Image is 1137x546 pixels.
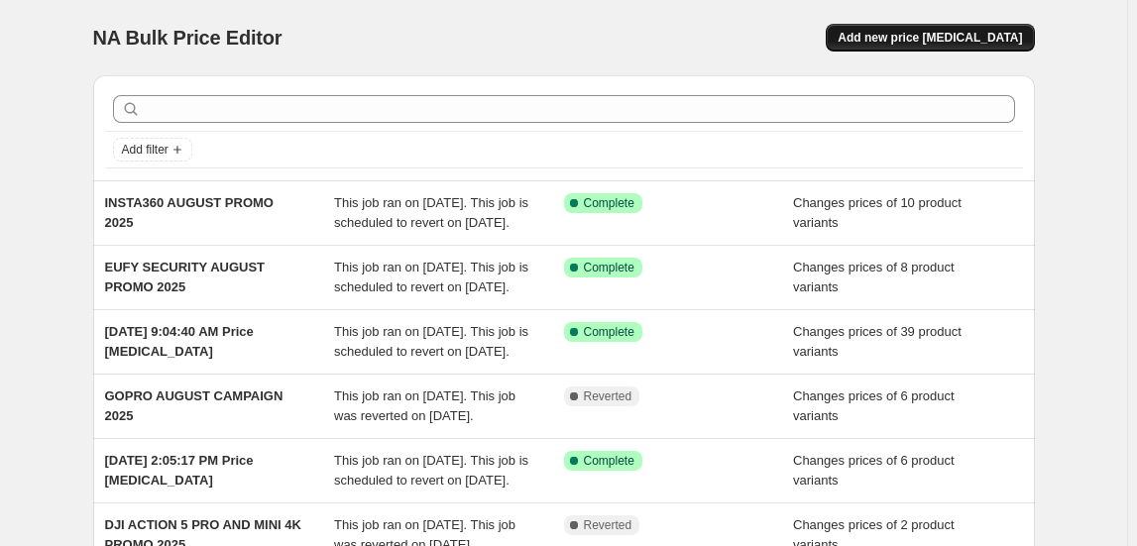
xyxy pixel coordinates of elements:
button: Add new price [MEDICAL_DATA] [826,24,1034,52]
span: This job ran on [DATE]. This job was reverted on [DATE]. [334,388,515,423]
span: Reverted [584,517,632,533]
span: Complete [584,453,634,469]
span: GOPRO AUGUST CAMPAIGN 2025 [105,388,284,423]
span: Changes prices of 6 product variants [793,453,955,488]
span: Reverted [584,388,632,404]
span: EUFY SECURITY AUGUST PROMO 2025 [105,260,266,294]
span: This job ran on [DATE]. This job is scheduled to revert on [DATE]. [334,453,528,488]
span: Add filter [122,142,169,158]
span: This job ran on [DATE]. This job is scheduled to revert on [DATE]. [334,260,528,294]
span: Complete [584,260,634,275]
span: This job ran on [DATE]. This job is scheduled to revert on [DATE]. [334,195,528,230]
span: Changes prices of 39 product variants [793,324,962,359]
span: Complete [584,195,634,211]
span: [DATE] 9:04:40 AM Price [MEDICAL_DATA] [105,324,254,359]
span: Changes prices of 10 product variants [793,195,962,230]
span: NA Bulk Price Editor [93,27,283,49]
span: Add new price [MEDICAL_DATA] [838,30,1022,46]
span: INSTA360 AUGUST PROMO 2025 [105,195,274,230]
span: Changes prices of 8 product variants [793,260,955,294]
span: Changes prices of 6 product variants [793,388,955,423]
span: Complete [584,324,634,340]
span: [DATE] 2:05:17 PM Price [MEDICAL_DATA] [105,453,254,488]
span: This job ran on [DATE]. This job is scheduled to revert on [DATE]. [334,324,528,359]
button: Add filter [113,138,192,162]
